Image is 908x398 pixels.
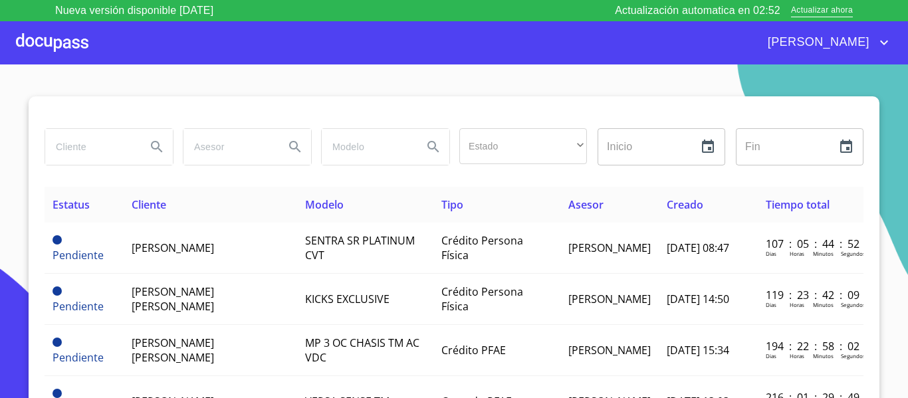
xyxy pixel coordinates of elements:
span: Estatus [53,197,90,212]
span: Crédito Persona Física [441,284,523,314]
span: Pendiente [53,338,62,347]
span: [PERSON_NAME] [568,292,651,306]
p: Horas [790,301,804,308]
span: [DATE] 08:47 [667,241,729,255]
span: MP 3 OC CHASIS TM AC VDC [305,336,419,365]
span: Modelo [305,197,344,212]
span: Pendiente [53,248,104,262]
span: [PERSON_NAME] [758,32,876,53]
p: 119 : 23 : 42 : 09 [766,288,855,302]
p: Minutos [813,250,834,257]
p: Nueva versión disponible [DATE] [55,3,213,19]
span: [DATE] 15:34 [667,343,729,357]
span: [DATE] 14:50 [667,292,729,306]
input: search [183,129,274,165]
p: Actualización automatica en 02:52 [615,3,780,19]
span: [PERSON_NAME] [132,241,214,255]
p: Dias [766,301,776,308]
span: Pendiente [53,299,104,314]
input: search [322,129,412,165]
input: search [45,129,136,165]
span: [PERSON_NAME] [PERSON_NAME] [132,336,214,365]
button: account of current user [758,32,892,53]
p: Minutos [813,352,834,359]
span: KICKS EXCLUSIVE [305,292,390,306]
span: Creado [667,197,703,212]
span: [PERSON_NAME] [568,241,651,255]
span: Pendiente [53,286,62,296]
p: Dias [766,352,776,359]
span: Pendiente [53,389,62,398]
span: Crédito PFAE [441,343,506,357]
span: Actualizar ahora [791,4,853,18]
p: 107 : 05 : 44 : 52 [766,237,855,251]
p: Segundos [841,250,865,257]
button: Search [417,131,449,163]
span: Tiempo total [766,197,830,212]
span: Tipo [441,197,463,212]
p: Horas [790,352,804,359]
p: Horas [790,250,804,257]
span: SENTRA SR PLATINUM CVT [305,233,415,262]
p: 194 : 22 : 58 : 02 [766,339,855,353]
span: Pendiente [53,350,104,365]
p: Minutos [813,301,834,308]
span: Asesor [568,197,604,212]
p: Segundos [841,301,865,308]
p: Dias [766,250,776,257]
span: Pendiente [53,235,62,245]
span: [PERSON_NAME] [568,343,651,357]
div: ​ [459,128,587,164]
span: Crédito Persona Física [441,233,523,262]
button: Search [141,131,173,163]
p: Segundos [841,352,865,359]
span: Cliente [132,197,166,212]
button: Search [279,131,311,163]
span: [PERSON_NAME] [PERSON_NAME] [132,284,214,314]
